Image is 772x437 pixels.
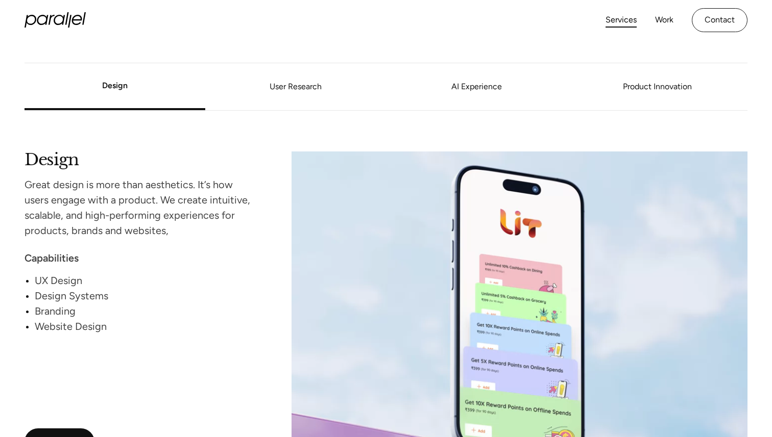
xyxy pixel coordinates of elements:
div: UX Design [35,273,253,288]
div: Branding [35,303,253,319]
a: Work [655,13,673,28]
a: User Research [205,84,386,90]
a: AI Experience [386,84,567,90]
div: Capabilities [25,250,253,266]
a: Design [102,81,128,90]
div: Website Design [35,319,253,334]
a: Contact [692,8,747,32]
a: Product Innovation [567,84,747,90]
a: Services [606,13,637,28]
div: Great design is more than aesthetics. It’s how users engage with a product. We create intuitive, ... [25,177,253,238]
div: Design Systems [35,288,253,303]
h2: Design [25,151,253,165]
